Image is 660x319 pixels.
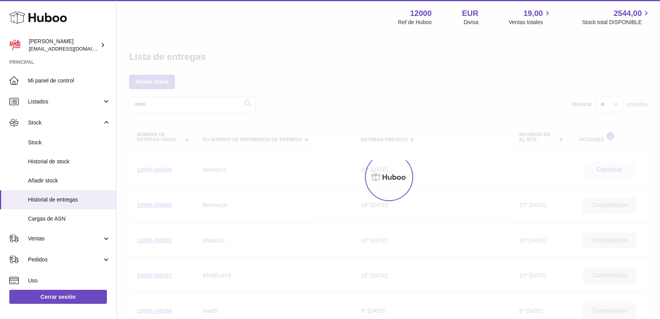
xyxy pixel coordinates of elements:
[398,19,431,26] div: Ref de Huboo
[29,38,99,53] div: [PERSON_NAME]
[9,39,21,51] img: mar@ensuelofirme.com
[28,98,102,105] span: Listados
[28,215,110,223] span: Cargas de ASN
[582,8,651,26] a: 2544,00 Stock total DISPONIBLE
[28,235,102,242] span: Ventas
[28,196,110,203] span: Historial de entregas
[28,277,110,284] span: Uso
[509,8,552,26] a: 19,00 Ventas totales
[29,46,114,52] span: [EMAIL_ADDRESS][DOMAIN_NAME]
[524,8,543,19] span: 19,00
[28,139,110,146] span: Stock
[28,77,110,84] span: Mi panel de control
[464,19,478,26] div: Divisa
[462,8,478,19] strong: EUR
[28,177,110,184] span: Añadir stock
[582,19,651,26] span: Stock total DISPONIBLE
[28,158,110,165] span: Historial de stock
[509,19,552,26] span: Ventas totales
[28,256,102,263] span: Pedidos
[614,8,642,19] span: 2544,00
[410,8,432,19] strong: 12000
[9,290,107,304] a: Cerrar sesión
[28,119,102,126] span: Stock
